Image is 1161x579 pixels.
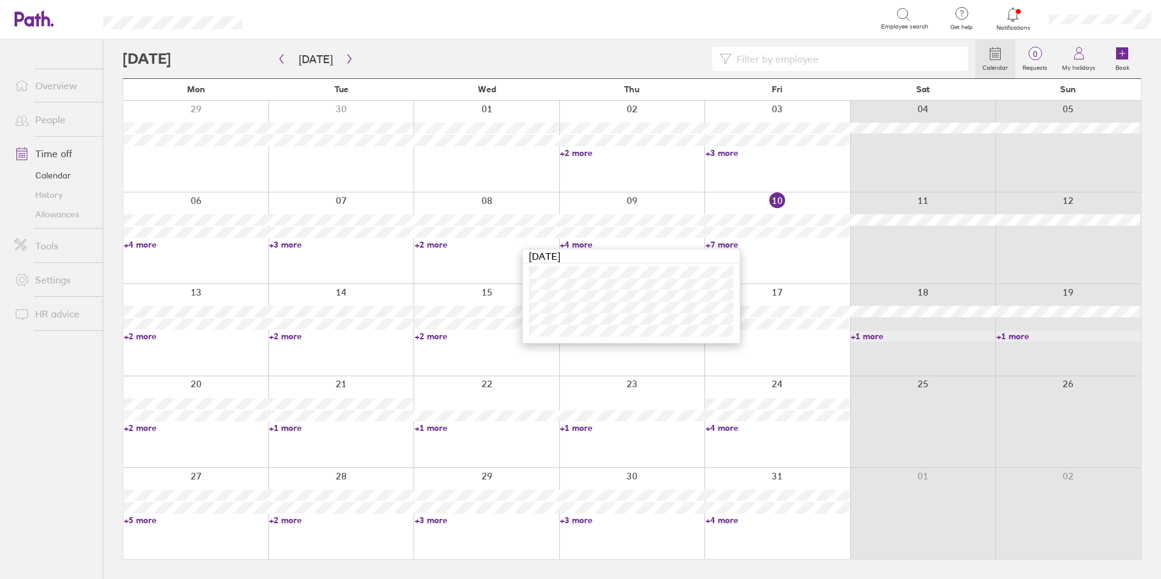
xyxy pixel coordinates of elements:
[975,61,1015,72] label: Calendar
[624,84,639,94] span: Thu
[1015,39,1055,78] a: 0Requests
[5,73,103,98] a: Overview
[1055,61,1103,72] label: My holidays
[269,515,413,526] a: +2 more
[523,249,740,263] div: [DATE]
[1055,39,1103,78] a: My holidays
[415,422,559,433] a: +1 more
[124,515,268,526] a: +5 more
[5,166,103,185] a: Calendar
[415,239,559,250] a: +2 more
[851,331,995,342] a: +1 more
[560,239,704,250] a: +4 more
[996,331,1140,342] a: +1 more
[289,49,342,69] button: [DATE]
[5,107,103,132] a: People
[1015,61,1055,72] label: Requests
[1103,39,1142,78] a: Book
[276,13,307,24] div: Search
[124,331,268,342] a: +2 more
[124,239,268,250] a: +4 more
[269,422,413,433] a: +1 more
[706,422,849,433] a: +4 more
[942,24,981,31] span: Get help
[916,84,930,94] span: Sat
[124,422,268,433] a: +2 more
[560,515,704,526] a: +3 more
[560,147,704,158] a: +2 more
[415,331,559,342] a: +2 more
[772,84,783,94] span: Fri
[478,84,496,94] span: Wed
[560,422,704,433] a: +1 more
[1060,84,1076,94] span: Sun
[269,331,413,342] a: +2 more
[1108,61,1137,72] label: Book
[5,205,103,224] a: Allowances
[269,239,413,250] a: +3 more
[187,84,205,94] span: Mon
[975,39,1015,78] a: Calendar
[5,185,103,205] a: History
[732,47,961,70] input: Filter by employee
[993,6,1033,32] a: Notifications
[5,302,103,326] a: HR advice
[706,147,849,158] a: +3 more
[415,515,559,526] a: +3 more
[335,84,349,94] span: Tue
[5,268,103,292] a: Settings
[706,239,849,250] a: +7 more
[1015,49,1055,59] span: 0
[706,515,849,526] a: +4 more
[5,141,103,166] a: Time off
[881,23,928,30] span: Employee search
[993,24,1033,32] span: Notifications
[706,331,849,342] a: +3 more
[5,234,103,258] a: Tools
